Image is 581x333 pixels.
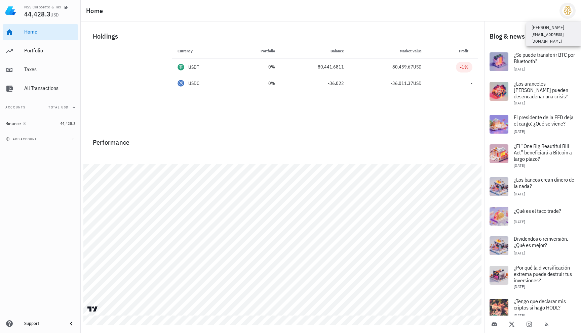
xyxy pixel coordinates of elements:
[239,63,275,70] div: 0%
[3,81,78,97] a: All Transactions
[484,293,581,323] a: ¿Tengo que declarar mis criptos si hago HODL? [DATE]
[3,43,78,59] a: Portfolio
[24,85,75,91] div: All Transactions
[460,64,468,70] div: -1%
[3,24,78,40] a: Home
[484,139,581,172] a: ¿El “One Big Beautiful Bill Act” beneficiará a Bitcoin a largo plazo? [DATE]
[50,12,59,18] span: USD
[413,64,422,70] span: USD
[514,143,572,162] span: ¿El “One Big Beautiful Bill Act” beneficiará a Bitcoin a largo plazo?
[233,43,280,59] th: Portfolio
[514,176,574,189] span: ¿Los bancos crean dinero de la nada?
[24,66,75,73] div: Taxes
[514,298,566,311] span: ¿Tengo que declarar mis criptos si hago HODL?
[7,137,37,141] span: add account
[239,80,275,87] div: 0%
[188,64,199,70] div: USDT
[172,43,234,59] th: Currency
[24,47,75,54] div: Portfolio
[48,105,69,109] span: Total USD
[286,80,344,87] div: -36,022
[188,80,200,87] div: USDC
[514,100,525,105] span: [DATE]
[514,51,575,64] span: ¿Se puede transferir BTC por Bluetooth?
[514,129,525,134] span: [DATE]
[3,62,78,78] a: Taxes
[514,80,568,100] span: ¿Los aranceles [PERSON_NAME] pueden desencadenar una crisis?
[24,9,50,18] span: 44,428.3
[87,132,478,148] div: Performance
[484,201,581,231] a: ¿Qué es el taco trade? [DATE]
[413,80,422,86] span: USD
[286,63,344,70] div: 80,441.6811
[514,235,568,248] span: Dividendos o reinversión: ¿Qué es mejor?
[514,191,525,196] span: [DATE]
[391,80,413,86] span: -36,011.37
[178,64,184,70] div: USDT-icon
[514,66,525,72] span: [DATE]
[3,115,78,132] a: Binance 44,428.3
[60,121,75,126] span: 44,428.3
[514,114,574,127] span: El presidente de la FED deja el cargo: ¿Qué se viene?
[459,48,472,53] span: Profit
[514,207,561,214] span: ¿Qué es el taco trade?
[3,99,78,115] button: AccountsTotal USD
[178,80,184,87] div: USDC-icon
[349,43,427,59] th: Market value
[484,260,581,293] a: ¿Por qué la diversificación extrema puede destruir tus inversiones? [DATE]
[514,250,525,255] span: [DATE]
[514,284,525,289] span: [DATE]
[24,29,75,35] div: Home
[280,43,349,59] th: Balance
[484,47,581,77] a: ¿Se puede transferir BTC por Bluetooth? [DATE]
[86,5,106,16] h1: Home
[514,264,572,284] span: ¿Por qué la diversificación extrema puede destruir tus inversiones?
[24,321,62,326] div: Support
[514,163,525,168] span: [DATE]
[471,80,472,86] span: -
[5,5,16,16] img: LedgiFi
[484,172,581,201] a: ¿Los bancos crean dinero de la nada? [DATE]
[24,4,62,10] div: NSS Corporate & Tax
[4,136,39,142] button: add account
[562,5,573,16] div: avatar
[484,109,581,139] a: El presidente de la FED deja el cargo: ¿Qué se viene? [DATE]
[484,26,581,47] div: Blog & news
[87,26,478,47] div: Holdings
[87,306,99,312] a: Charting by TradingView
[392,64,413,70] span: 80,439.67
[5,121,21,127] div: Binance
[484,77,581,109] a: ¿Los aranceles [PERSON_NAME] pueden desencadenar una crisis? [DATE]
[484,231,581,260] a: Dividendos o reinversión: ¿Qué es mejor? [DATE]
[514,219,525,224] span: [DATE]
